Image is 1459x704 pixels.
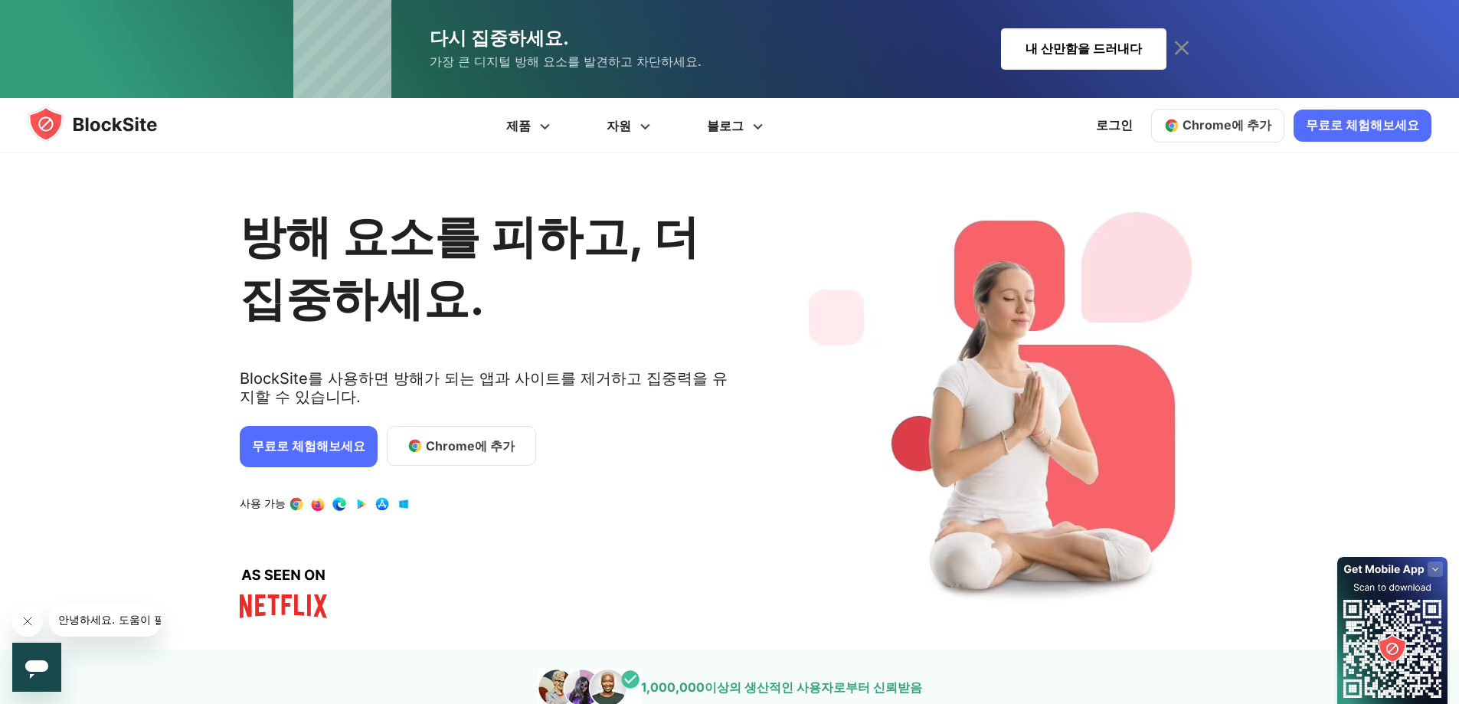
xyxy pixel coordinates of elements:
font: Chrome에 추가 [1183,117,1271,133]
font: 무료로 체험해보세요 [1306,117,1419,133]
iframe: 소속사에서 보낸 편지 [49,603,161,637]
font: 가장 큰 디지털 방해 요소를 발견하고 차단하세요. [430,54,702,69]
a: 블로그 [681,98,793,153]
iframe: 인사 닫기 [12,606,43,637]
font: 제품 [506,118,531,133]
font: BlockSite를 사용하면 방해가 되는 앱과 사이트를 제거하고 집중력을 유지할 수 있습니다. [240,369,728,406]
a: Chrome에 추가 [1151,109,1284,142]
img: chrome-icon.svg [1164,118,1179,133]
a: 제품 [480,98,581,153]
a: 무료로 체험해보세요 [240,426,378,467]
font: 다시 집중하세요. [430,27,569,49]
img: blocksite-icon.5d769676.svg [28,106,187,142]
font: 내 산만함을 드러내다 [1026,41,1142,56]
a: 자원 [581,98,681,153]
font: 안녕하세요. 도움이 필요하신가요? [9,11,175,23]
font: 1,000,000 [641,679,705,695]
a: 로그인 [1087,106,1142,145]
font: Chrome에 추가 [426,438,515,454]
font: 사용 가능 [240,496,286,509]
font: 이상의 생산적인 사용자 [705,679,833,695]
font: 무료로 체험해보세요 [252,438,365,454]
font: 로부터 신뢰받음 [833,679,922,695]
font: 방해 요소를 피하고, 더 집중하세요. [240,208,699,326]
font: 로그인 [1096,117,1133,133]
iframe: 그냥 창을 시작하는 버튼 [12,643,61,692]
font: 블로그 [707,118,744,133]
a: 무료로 체험해보세요 [1294,110,1431,142]
font: 자원 [607,118,631,133]
a: Chrome에 추가 [387,426,536,466]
